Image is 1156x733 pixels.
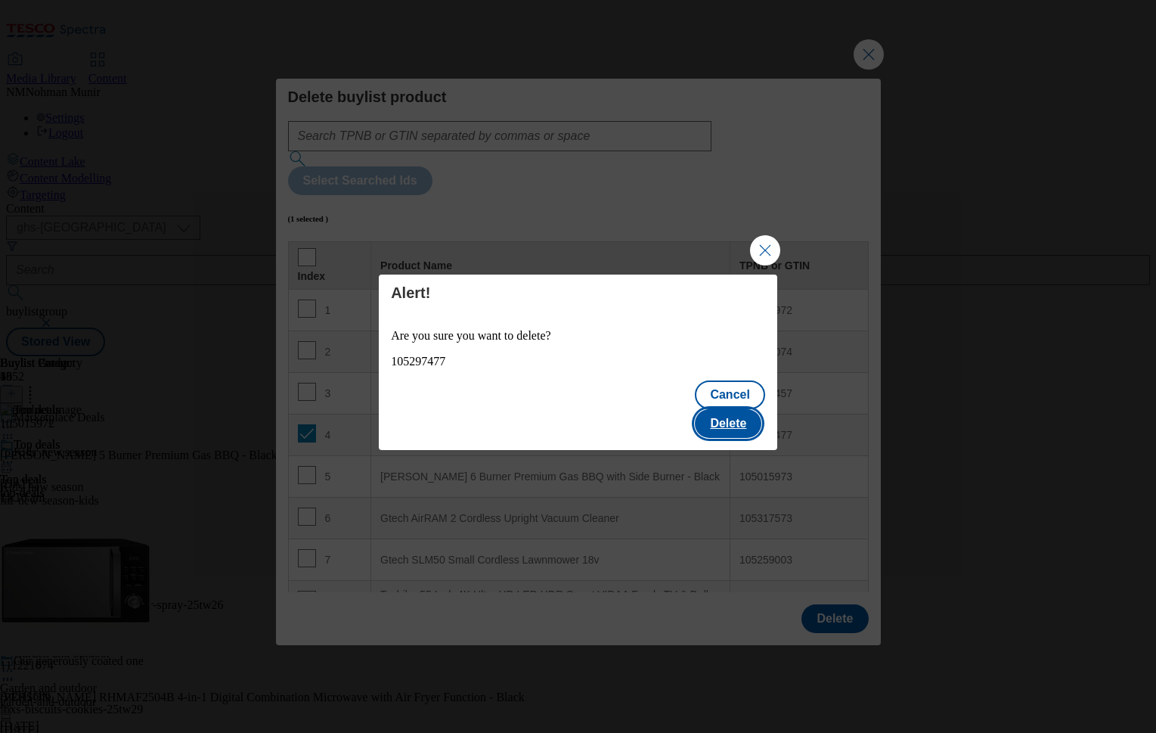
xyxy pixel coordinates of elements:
button: Cancel [695,380,764,409]
p: Are you sure you want to delete? [391,329,765,343]
div: 105297477 [391,355,765,368]
h4: Alert! [391,284,765,302]
button: Delete [695,409,761,438]
button: Close Modal [750,235,780,266]
div: Modal [379,275,777,450]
